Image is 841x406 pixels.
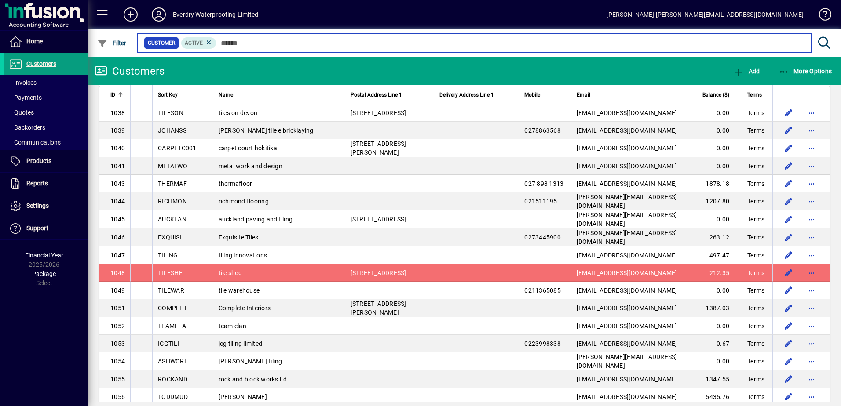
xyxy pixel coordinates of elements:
div: [PERSON_NAME] [PERSON_NAME][EMAIL_ADDRESS][DOMAIN_NAME] [606,7,804,22]
span: ASHWORT [158,358,187,365]
span: Payments [9,94,42,101]
span: [PERSON_NAME][EMAIL_ADDRESS][DOMAIN_NAME] [577,211,677,227]
button: Add [731,63,762,79]
a: Knowledge Base [812,2,830,30]
span: Filter [97,40,127,47]
button: More options [804,123,819,138]
td: 0.00 [689,139,742,157]
button: More options [804,266,819,280]
span: Terms [747,144,764,152]
span: EXQUISI [158,234,182,241]
div: Everdry Waterproofing Limited [173,7,258,22]
a: Settings [4,195,88,217]
span: [EMAIL_ADDRESS][DOMAIN_NAME] [577,340,677,347]
span: [STREET_ADDRESS] [351,109,406,116]
div: Mobile [524,90,565,100]
td: 0.00 [689,104,742,122]
span: [PERSON_NAME] tile e bricklaying [219,127,314,134]
button: More options [804,372,819,386]
span: Customers [26,60,56,67]
span: JOHANSS [158,127,186,134]
span: [EMAIL_ADDRESS][DOMAIN_NAME] [577,287,677,294]
button: Edit [782,106,796,120]
span: Reports [26,180,48,187]
span: 1045 [110,216,125,223]
span: Name [219,90,233,100]
span: [EMAIL_ADDRESS][DOMAIN_NAME] [577,127,677,134]
span: 0273445900 [524,234,561,241]
span: [EMAIL_ADDRESS][DOMAIN_NAME] [577,323,677,330]
span: Delivery Address Line 1 [439,90,494,100]
span: ID [110,90,115,100]
button: Profile [145,7,173,22]
span: 1041 [110,163,125,170]
span: Mobile [524,90,540,100]
a: Home [4,31,88,53]
div: ID [110,90,125,100]
a: Products [4,150,88,172]
button: Filter [95,35,129,51]
button: Edit [782,248,796,262]
span: 1047 [110,252,125,259]
span: Terms [747,90,762,100]
span: [STREET_ADDRESS][PERSON_NAME] [351,300,406,316]
button: Edit [782,194,796,208]
span: Complete Interiors [219,304,271,312]
span: [EMAIL_ADDRESS][DOMAIN_NAME] [577,269,677,276]
button: Edit [782,337,796,351]
td: 0.00 [689,282,742,299]
span: Home [26,38,43,45]
span: Support [26,225,48,232]
span: Terms [747,126,764,135]
span: Add [733,68,760,75]
td: 0.00 [689,210,742,228]
span: Terms [747,286,764,295]
span: [STREET_ADDRESS] [351,216,406,223]
span: COMPLET [158,304,187,312]
span: [STREET_ADDRESS][PERSON_NAME] [351,140,406,156]
span: richmond flooring [219,198,269,205]
td: 0.00 [689,317,742,335]
span: Terms [747,339,764,348]
span: 021511195 [524,198,557,205]
span: jcg tiling limited [219,340,263,347]
td: 0.00 [689,352,742,370]
span: Terms [747,392,764,401]
span: 0278863568 [524,127,561,134]
td: 5435.76 [689,388,742,406]
span: 027 898 1313 [524,180,563,187]
span: tiling innovations [219,252,267,259]
span: METALWO [158,163,187,170]
span: 1049 [110,287,125,294]
span: 1038 [110,109,125,116]
span: [EMAIL_ADDRESS][DOMAIN_NAME] [577,163,677,170]
button: More options [804,354,819,368]
span: TILINGI [158,252,180,259]
span: Customer [148,39,175,47]
span: Terms [747,233,764,242]
span: [EMAIL_ADDRESS][DOMAIN_NAME] [577,109,677,116]
span: Email [577,90,590,100]
span: thermafloor [219,180,252,187]
span: TILEWAR [158,287,184,294]
span: [EMAIL_ADDRESS][DOMAIN_NAME] [577,304,677,312]
button: More options [804,177,819,191]
span: Backorders [9,124,45,131]
button: More options [804,194,819,208]
span: ICGTILI [158,340,179,347]
span: TILESON [158,109,183,116]
span: More Options [779,68,832,75]
mat-chip: Activation Status: Active [181,37,216,49]
span: 1055 [110,376,125,383]
span: TODDMUD [158,393,188,400]
td: 263.12 [689,228,742,246]
div: Customers [95,64,165,78]
td: 1347.55 [689,370,742,388]
span: Terms [747,268,764,277]
a: Communications [4,135,88,150]
td: 1878.18 [689,175,742,192]
span: rock and block works ltd [219,376,287,383]
span: [EMAIL_ADDRESS][DOMAIN_NAME] [577,376,677,383]
span: tile shed [219,269,242,276]
span: [EMAIL_ADDRESS][DOMAIN_NAME] [577,252,677,259]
